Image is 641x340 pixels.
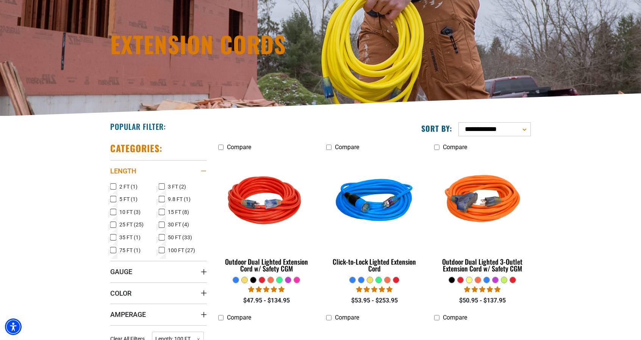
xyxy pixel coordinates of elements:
[443,143,467,151] span: Compare
[219,158,314,245] img: Red
[326,258,423,272] div: Click-to-Lock Lighted Extension Cord
[227,314,251,321] span: Compare
[119,209,141,215] span: 10 FT (3)
[119,248,141,253] span: 75 FT (1)
[326,296,423,305] div: $53.95 - $253.95
[218,296,315,305] div: $47.95 - $134.95
[248,286,285,293] span: 4.81 stars
[5,318,22,335] div: Accessibility Menu
[421,123,452,133] label: Sort by:
[326,154,423,276] a: blue Click-to-Lock Lighted Extension Cord
[110,33,387,55] h1: Extension Cords
[168,184,186,189] span: 3 FT (2)
[110,167,136,175] span: Length
[168,222,189,227] span: 30 FT (4)
[119,197,138,202] span: 5 FT (1)
[110,142,163,154] h2: Categories:
[110,267,132,276] span: Gauge
[435,158,530,245] img: orange
[168,248,195,253] span: 100 FT (27)
[119,184,138,189] span: 2 FT (1)
[110,160,207,181] summary: Length
[119,222,144,227] span: 25 FT (25)
[168,209,189,215] span: 15 FT (8)
[464,286,500,293] span: 4.80 stars
[110,289,131,298] span: Color
[218,154,315,276] a: Red Outdoor Dual Lighted Extension Cord w/ Safety CGM
[227,143,251,151] span: Compare
[327,158,422,245] img: blue
[335,143,359,151] span: Compare
[119,235,141,240] span: 35 FT (1)
[434,258,531,272] div: Outdoor Dual Lighted 3-Outlet Extension Cord w/ Safety CGM
[335,314,359,321] span: Compare
[110,261,207,282] summary: Gauge
[218,258,315,272] div: Outdoor Dual Lighted Extension Cord w/ Safety CGM
[434,154,531,276] a: orange Outdoor Dual Lighted 3-Outlet Extension Cord w/ Safety CGM
[434,296,531,305] div: $50.95 - $137.95
[356,286,392,293] span: 4.87 stars
[168,197,191,202] span: 9.8 FT (1)
[110,310,146,319] span: Amperage
[110,304,207,325] summary: Amperage
[168,235,192,240] span: 50 FT (33)
[110,122,166,131] h2: Popular Filter:
[110,282,207,304] summary: Color
[443,314,467,321] span: Compare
